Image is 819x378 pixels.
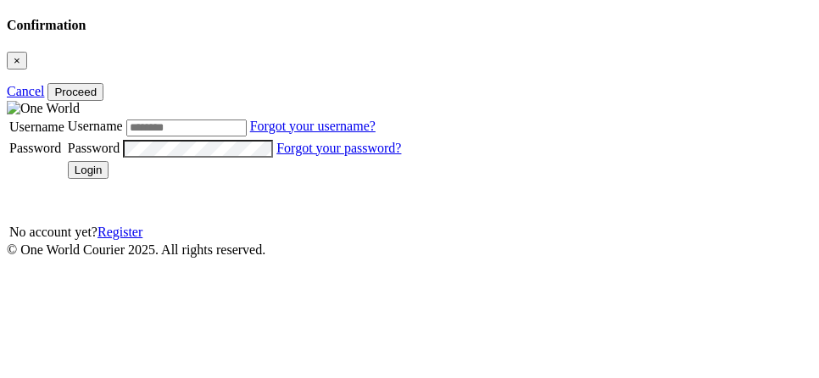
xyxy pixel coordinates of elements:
div: No account yet? [9,225,401,240]
button: Proceed [47,83,103,101]
button: Login [68,161,109,179]
a: Forgot your username? [250,119,376,133]
label: Username [68,119,123,133]
span: © One World Courier 2025. All rights reserved. [7,242,265,257]
label: Password [68,141,120,155]
img: One World [7,101,80,116]
a: Register [97,225,142,239]
a: Forgot your password? [276,141,401,155]
button: Close [7,52,27,69]
a: Cancel [7,84,44,98]
label: Password [9,141,61,155]
label: Username [9,120,64,134]
h4: Confirmation [7,18,812,33]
